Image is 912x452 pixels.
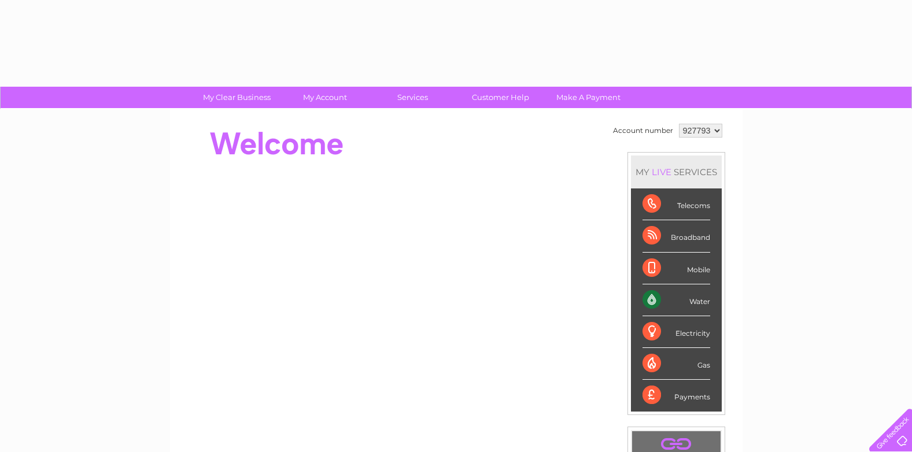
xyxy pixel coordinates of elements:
div: Payments [643,380,710,411]
div: Telecoms [643,188,710,220]
a: Make A Payment [541,87,636,108]
div: MY SERVICES [631,155,722,188]
a: My Account [277,87,372,108]
td: Account number [610,121,676,140]
a: Services [365,87,460,108]
div: Electricity [643,316,710,348]
div: Gas [643,348,710,380]
a: Customer Help [453,87,548,108]
div: Mobile [643,253,710,284]
div: Water [643,284,710,316]
div: Broadband [643,220,710,252]
div: LIVE [649,166,674,177]
a: My Clear Business [189,87,285,108]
